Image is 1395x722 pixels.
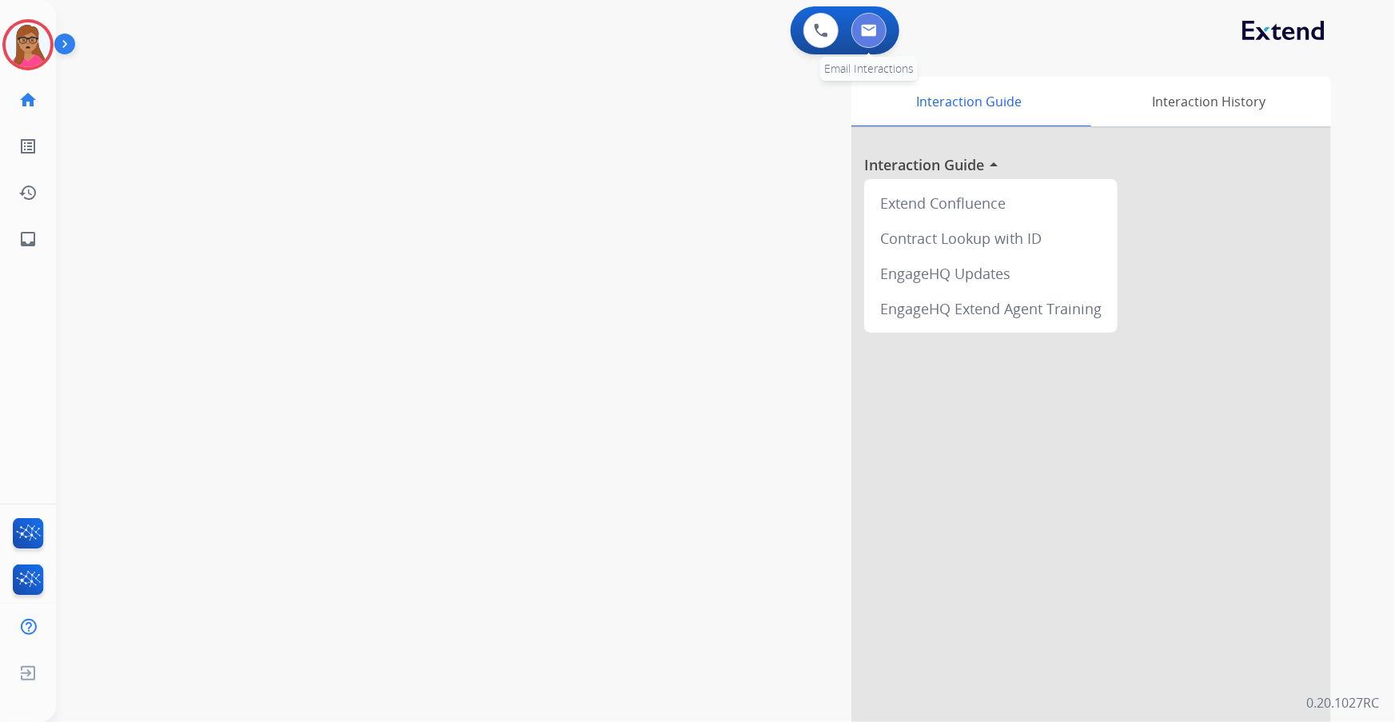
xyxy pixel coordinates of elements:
[1306,693,1379,712] p: 0.20.1027RC
[18,90,38,110] mat-icon: home
[6,22,50,67] img: avatar
[18,137,38,156] mat-icon: list_alt
[824,61,914,76] span: Email Interactions
[871,185,1111,221] div: Extend Confluence
[871,291,1111,326] div: EngageHQ Extend Agent Training
[1087,77,1331,126] div: Interaction History
[18,229,38,249] mat-icon: inbox
[18,183,38,202] mat-icon: history
[871,256,1111,291] div: EngageHQ Updates
[851,77,1087,126] div: Interaction Guide
[871,221,1111,256] div: Contract Lookup with ID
